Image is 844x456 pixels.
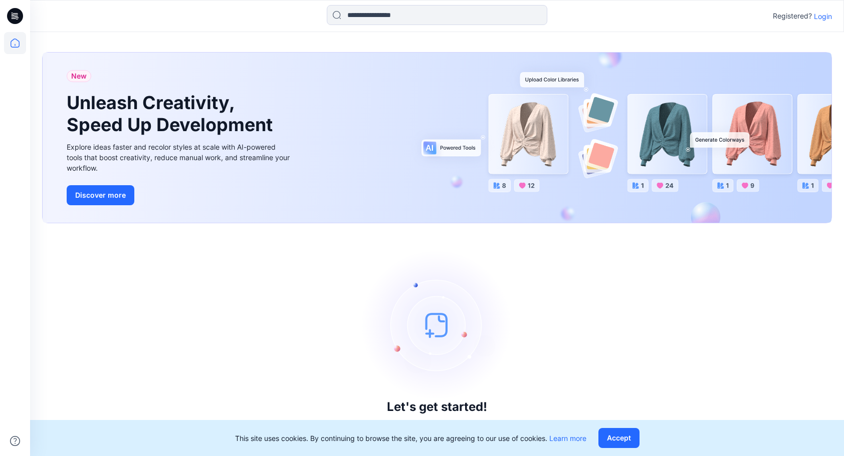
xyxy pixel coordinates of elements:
h1: Unleash Creativity, Speed Up Development [67,92,277,135]
img: empty-state-image.svg [362,250,512,400]
p: Registered? [773,10,812,22]
a: Discover more [67,185,292,205]
p: Click New to add a style or create a folder. [355,418,519,430]
p: This site uses cookies. By continuing to browse the site, you are agreeing to our use of cookies. [235,433,586,443]
a: Learn more [549,434,586,442]
button: Accept [598,428,640,448]
div: Explore ideas faster and recolor styles at scale with AI-powered tools that boost creativity, red... [67,142,292,173]
p: Login [814,11,832,22]
span: New [71,70,87,82]
button: Discover more [67,185,134,205]
h3: Let's get started! [387,400,487,414]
